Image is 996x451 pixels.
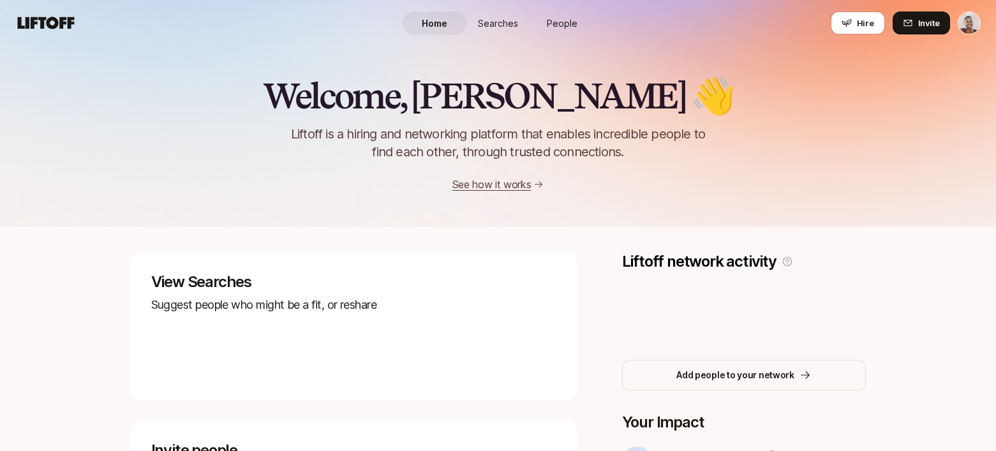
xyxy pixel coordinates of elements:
p: Liftoff network activity [622,253,777,270]
span: Home [422,17,447,30]
p: Suggest people who might be a fit, or reshare [151,296,557,314]
span: People [547,17,577,30]
button: Hire [831,11,885,34]
button: Add people to your network [622,360,866,390]
span: Hire [857,17,874,29]
a: See how it works [452,178,531,191]
a: People [530,11,594,35]
p: Liftoff is a hiring and networking platform that enables incredible people to find each other, th... [270,125,727,161]
p: Your Impact [622,413,866,431]
a: Home [403,11,466,35]
span: Searches [478,17,518,30]
h2: Welcome, [PERSON_NAME] 👋 [263,77,733,115]
a: Searches [466,11,530,35]
img: Janelle Bradley [958,12,980,34]
button: Invite [893,11,950,34]
p: Add people to your network [676,367,794,383]
span: Invite [918,17,940,29]
p: View Searches [151,273,557,291]
button: Janelle Bradley [958,11,981,34]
